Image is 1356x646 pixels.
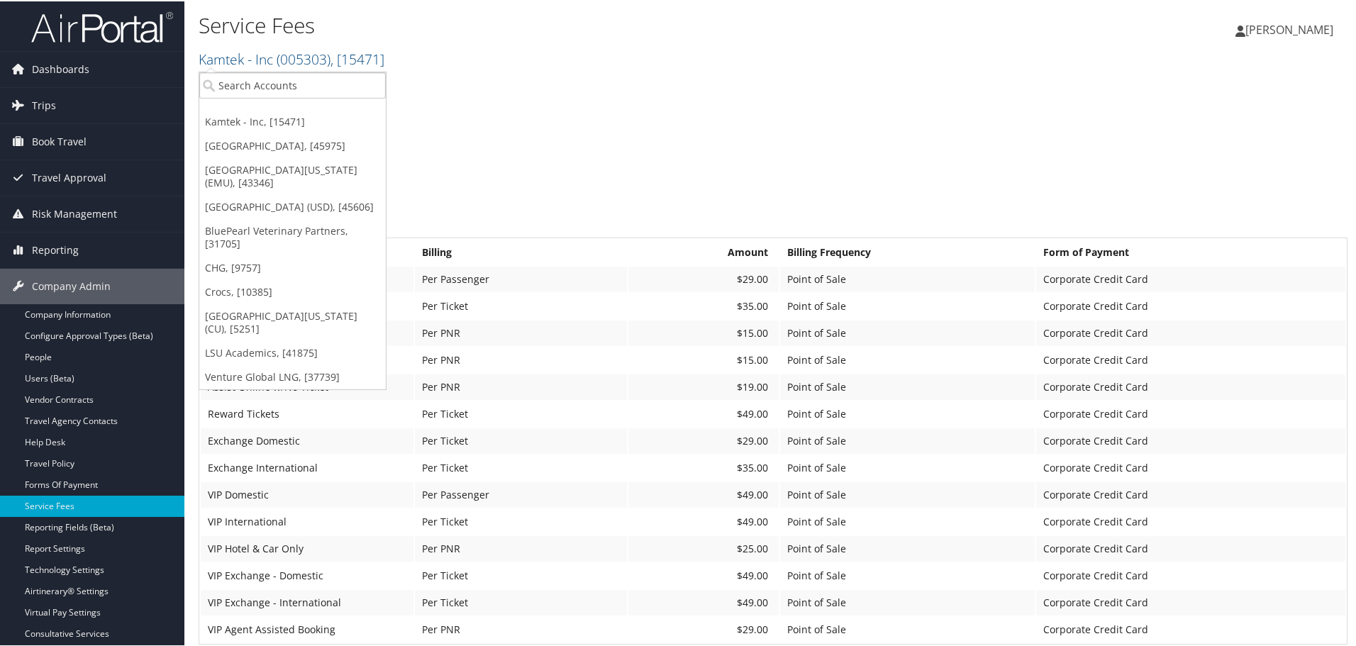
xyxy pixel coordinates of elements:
[628,400,779,425] td: $49.00
[199,364,386,388] a: Venture Global LNG, [37739]
[628,562,779,587] td: $49.00
[199,155,1347,185] h1: Kamtek 2024
[628,319,779,345] td: $15.00
[780,508,1034,533] td: Point of Sale
[780,427,1034,452] td: Point of Sale
[628,481,779,506] td: $49.00
[415,535,627,560] td: Per PNR
[32,50,89,86] span: Dashboards
[199,108,386,133] a: Kamtek - Inc, [15471]
[32,231,79,267] span: Reporting
[1036,292,1345,318] td: Corporate Credit Card
[199,71,386,97] input: Search Accounts
[415,427,627,452] td: Per Ticket
[1036,508,1345,533] td: Corporate Credit Card
[31,9,173,43] img: airportal-logo.png
[199,48,384,67] a: Kamtek - Inc
[780,400,1034,425] td: Point of Sale
[199,218,386,255] a: BluePearl Veterinary Partners, [31705]
[1036,535,1345,560] td: Corporate Credit Card
[780,616,1034,641] td: Point of Sale
[628,373,779,399] td: $19.00
[628,346,779,372] td: $15.00
[415,562,627,587] td: Per Ticket
[628,265,779,291] td: $29.00
[201,508,413,533] td: VIP International
[32,267,111,303] span: Company Admin
[1036,238,1345,264] th: Form of Payment
[1036,454,1345,479] td: Corporate Credit Card
[628,292,779,318] td: $35.00
[628,616,779,641] td: $29.00
[1036,373,1345,399] td: Corporate Credit Card
[201,562,413,587] td: VIP Exchange - Domestic
[1036,562,1345,587] td: Corporate Credit Card
[330,48,384,67] span: , [ 15471 ]
[415,508,627,533] td: Per Ticket
[780,265,1034,291] td: Point of Sale
[780,319,1034,345] td: Point of Sale
[1245,21,1333,36] span: [PERSON_NAME]
[780,292,1034,318] td: Point of Sale
[1036,481,1345,506] td: Corporate Credit Card
[201,535,413,560] td: VIP Hotel & Car Only
[199,279,386,303] a: Crocs, [10385]
[628,427,779,452] td: $29.00
[32,195,117,230] span: Risk Management
[277,48,330,67] span: ( 005303 )
[780,238,1034,264] th: Billing Frequency
[1036,616,1345,641] td: Corporate Credit Card
[199,255,386,279] a: CHG, [9757]
[199,211,1347,230] h3: Full Service Agent
[415,319,627,345] td: Per PNR
[1036,346,1345,372] td: Corporate Credit Card
[628,535,779,560] td: $25.00
[780,481,1034,506] td: Point of Sale
[199,157,386,194] a: [GEOGRAPHIC_DATA][US_STATE] (EMU), [43346]
[415,400,627,425] td: Per Ticket
[1235,7,1347,50] a: [PERSON_NAME]
[628,454,779,479] td: $35.00
[1036,589,1345,614] td: Corporate Credit Card
[201,427,413,452] td: Exchange Domestic
[199,303,386,340] a: [GEOGRAPHIC_DATA][US_STATE] (CU), [5251]
[1036,265,1345,291] td: Corporate Credit Card
[1036,400,1345,425] td: Corporate Credit Card
[415,265,627,291] td: Per Passenger
[201,454,413,479] td: Exchange International
[780,454,1034,479] td: Point of Sale
[32,123,87,158] span: Book Travel
[201,616,413,641] td: VIP Agent Assisted Booking
[415,589,627,614] td: Per Ticket
[780,373,1034,399] td: Point of Sale
[32,159,106,194] span: Travel Approval
[32,87,56,122] span: Trips
[201,400,413,425] td: Reward Tickets
[199,340,386,364] a: LSU Academics, [41875]
[201,589,413,614] td: VIP Exchange - International
[415,346,627,372] td: Per PNR
[415,373,627,399] td: Per PNR
[628,589,779,614] td: $49.00
[199,133,386,157] a: [GEOGRAPHIC_DATA], [45975]
[628,238,779,264] th: Amount
[415,616,627,641] td: Per PNR
[628,508,779,533] td: $49.00
[415,238,627,264] th: Billing
[780,562,1034,587] td: Point of Sale
[199,194,386,218] a: [GEOGRAPHIC_DATA] (USD), [45606]
[201,481,413,506] td: VIP Domestic
[415,481,627,506] td: Per Passenger
[1036,319,1345,345] td: Corporate Credit Card
[415,292,627,318] td: Per Ticket
[199,9,965,39] h1: Service Fees
[780,535,1034,560] td: Point of Sale
[780,589,1034,614] td: Point of Sale
[415,454,627,479] td: Per Ticket
[780,346,1034,372] td: Point of Sale
[1036,427,1345,452] td: Corporate Credit Card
